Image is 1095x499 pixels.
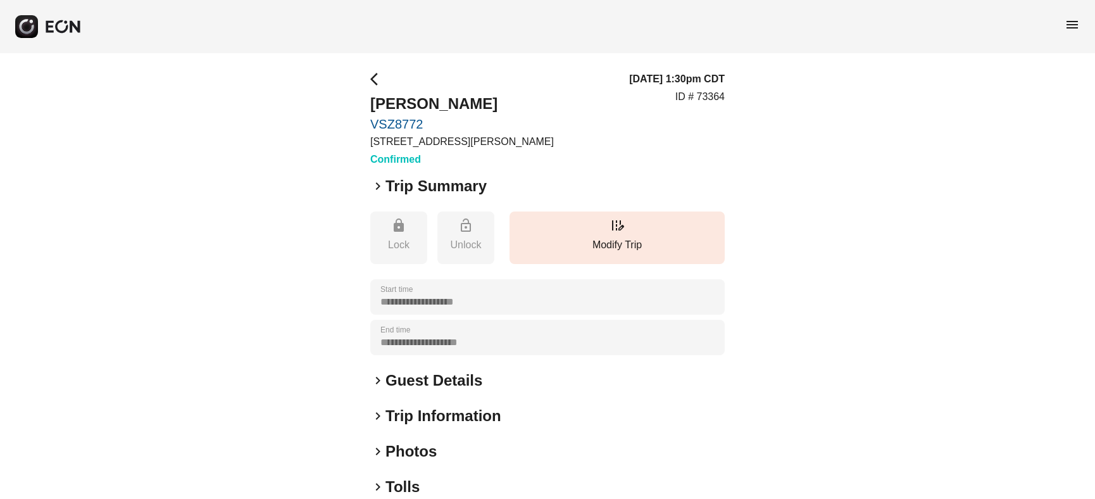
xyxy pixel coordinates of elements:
h2: Guest Details [385,370,482,391]
h2: Tolls [385,477,420,497]
h2: Photos [385,441,437,462]
span: keyboard_arrow_right [370,408,385,424]
span: edit_road [610,218,625,233]
p: Modify Trip [516,237,718,253]
h2: [PERSON_NAME] [370,94,554,114]
h2: Trip Summary [385,176,487,196]
span: keyboard_arrow_right [370,444,385,459]
p: [STREET_ADDRESS][PERSON_NAME] [370,134,554,149]
button: Modify Trip [510,212,725,264]
h3: [DATE] 1:30pm CDT [629,72,725,87]
span: arrow_back_ios [370,72,385,87]
span: keyboard_arrow_right [370,479,385,495]
span: keyboard_arrow_right [370,373,385,388]
p: ID # 73364 [675,89,725,104]
span: menu [1065,17,1080,32]
h2: Trip Information [385,406,501,426]
span: keyboard_arrow_right [370,179,385,194]
a: VSZ8772 [370,117,554,132]
h3: Confirmed [370,152,554,167]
